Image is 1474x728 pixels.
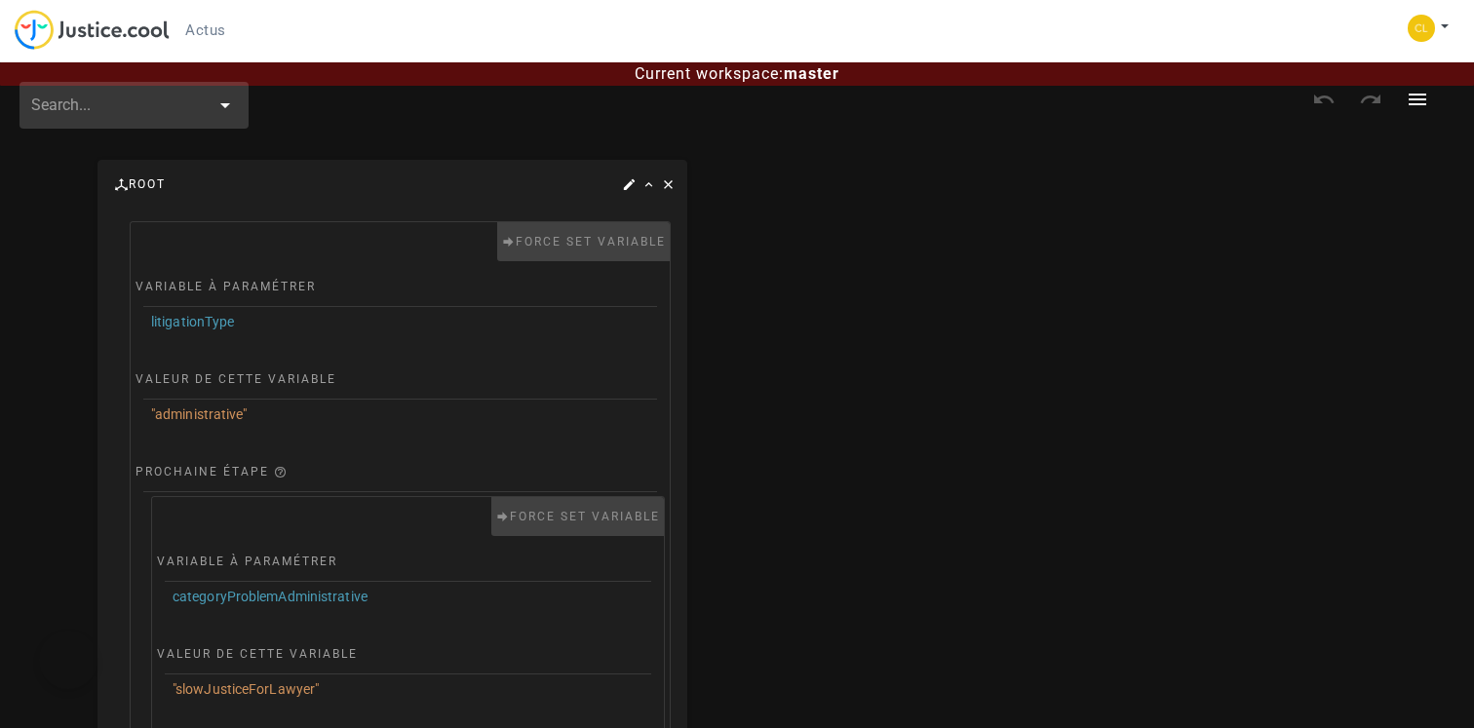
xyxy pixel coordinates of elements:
[151,406,248,422] span: "administrative"
[185,21,226,39] span: Actus
[151,314,234,329] span: litigationType
[173,681,319,697] span: "slowJusticeForLawyer"
[170,16,242,45] a: Actus
[31,90,210,121] input: Search...
[136,280,316,293] span: Variable à paramétrer
[173,589,368,604] span: categoryProblemAdministrative
[1408,15,1435,42] img: ac33fe571a5c5a13612858b29905a3d8
[15,10,170,50] img: jc-logo.svg
[136,372,336,386] span: Valeur de cette variable
[516,235,666,249] span: Force set variable
[136,465,269,479] span: Prochaine étape
[510,510,660,523] span: Force set variable
[39,631,97,689] iframe: Help Scout Beacon - Open
[157,555,337,568] span: Variable à paramétrer
[157,647,358,661] span: Valeur de cette variable
[129,177,166,191] span: root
